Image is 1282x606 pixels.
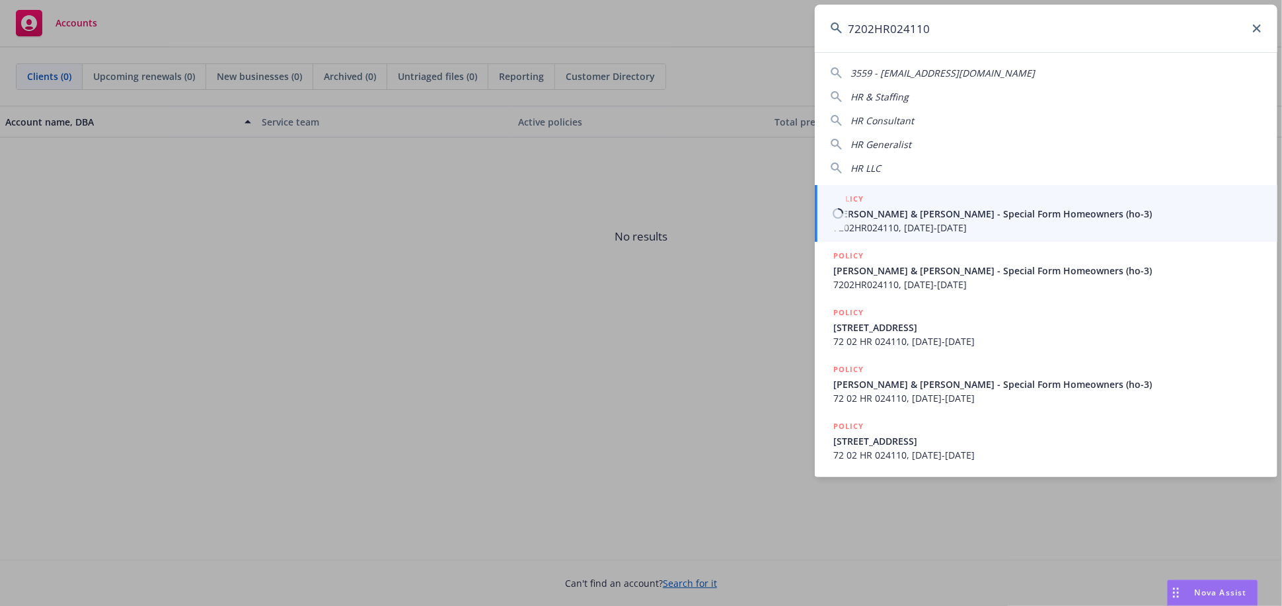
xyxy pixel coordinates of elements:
h5: POLICY [833,192,864,206]
span: [PERSON_NAME] & [PERSON_NAME] - Special Form Homeowners (ho-3) [833,207,1262,221]
h5: POLICY [833,363,864,376]
span: 7202HR024110, [DATE]-[DATE] [833,221,1262,235]
span: [PERSON_NAME] & [PERSON_NAME] - Special Form Homeowners (ho-3) [833,377,1262,391]
a: POLICY[STREET_ADDRESS]72 02 HR 024110, [DATE]-[DATE] [815,412,1277,469]
button: Nova Assist [1167,580,1258,606]
a: POLICY[PERSON_NAME] & [PERSON_NAME] - Special Form Homeowners (ho-3)72 02 HR 024110, [DATE]-[DATE] [815,356,1277,412]
span: 72 02 HR 024110, [DATE]-[DATE] [833,448,1262,462]
a: POLICY[PERSON_NAME] & [PERSON_NAME] - Special Form Homeowners (ho-3)7202HR024110, [DATE]-[DATE] [815,242,1277,299]
a: POLICY[PERSON_NAME] & [PERSON_NAME] - Special Form Homeowners (ho-3)7202HR024110, [DATE]-[DATE] [815,185,1277,242]
span: HR Generalist [850,138,911,151]
span: Nova Assist [1195,587,1247,598]
span: 72 02 HR 024110, [DATE]-[DATE] [833,391,1262,405]
div: Drag to move [1168,580,1184,605]
span: HR LLC [850,162,881,174]
span: [STREET_ADDRESS] [833,434,1262,448]
span: [PERSON_NAME] & [PERSON_NAME] - Special Form Homeowners (ho-3) [833,264,1262,278]
h5: POLICY [833,249,864,262]
input: Search... [815,5,1277,52]
span: 7202HR024110, [DATE]-[DATE] [833,278,1262,291]
span: HR & Staffing [850,91,909,103]
h5: POLICY [833,420,864,433]
span: HR Consultant [850,114,914,127]
span: 72 02 HR 024110, [DATE]-[DATE] [833,334,1262,348]
a: POLICY[STREET_ADDRESS]72 02 HR 024110, [DATE]-[DATE] [815,299,1277,356]
span: 3559 - [EMAIL_ADDRESS][DOMAIN_NAME] [850,67,1035,79]
h5: POLICY [833,306,864,319]
span: [STREET_ADDRESS] [833,321,1262,334]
